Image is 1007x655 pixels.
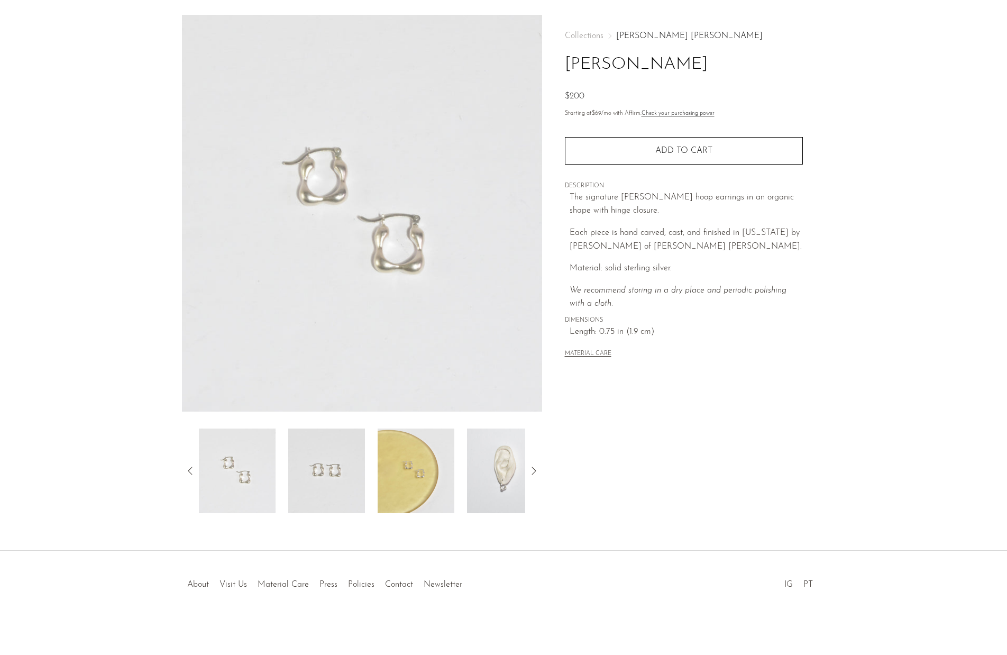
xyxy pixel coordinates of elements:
button: Add to cart [565,137,803,165]
a: Press [319,580,337,589]
a: About [187,580,209,589]
h1: [PERSON_NAME] [565,51,803,78]
a: PT [803,580,813,589]
a: Visit Us [219,580,247,589]
a: Policies [348,580,374,589]
ul: Quick links [182,572,468,592]
a: Contact [385,580,413,589]
span: $200 [565,92,584,101]
img: Owen Earrings [199,429,276,513]
p: Material: solid sterling silver. [570,262,803,276]
p: Each piece is hand carved, cast, and finished in [US_STATE] by [PERSON_NAME] of [PERSON_NAME] [PE... [570,226,803,253]
i: We recommend storing in a dry place and periodic polishing with a cloth. [570,286,786,308]
span: DIMENSIONS [565,316,803,325]
ul: Social Medias [779,572,818,592]
span: DESCRIPTION [565,181,803,191]
span: Collections [565,32,603,40]
a: Material Care [258,580,309,589]
img: Owen Earrings [378,429,454,513]
img: Owen Earrings [288,429,365,513]
img: Owen Earrings [467,429,544,513]
span: Add to cart [655,146,712,156]
a: IG [784,580,793,589]
nav: Breadcrumbs [565,32,803,40]
span: The signature [PERSON_NAME] hoop earrings in an organic shape with hinge closure. [570,193,794,215]
img: Owen Earrings [182,15,542,412]
button: MATERIAL CARE [565,350,611,358]
a: [PERSON_NAME] [PERSON_NAME] [616,32,763,40]
span: Length: 0.75 in (1.9 cm) [570,325,803,339]
span: $69 [592,111,601,116]
a: Check your purchasing power - Learn more about Affirm Financing (opens in modal) [642,111,715,116]
p: Starting at /mo with Affirm. [565,109,803,119]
